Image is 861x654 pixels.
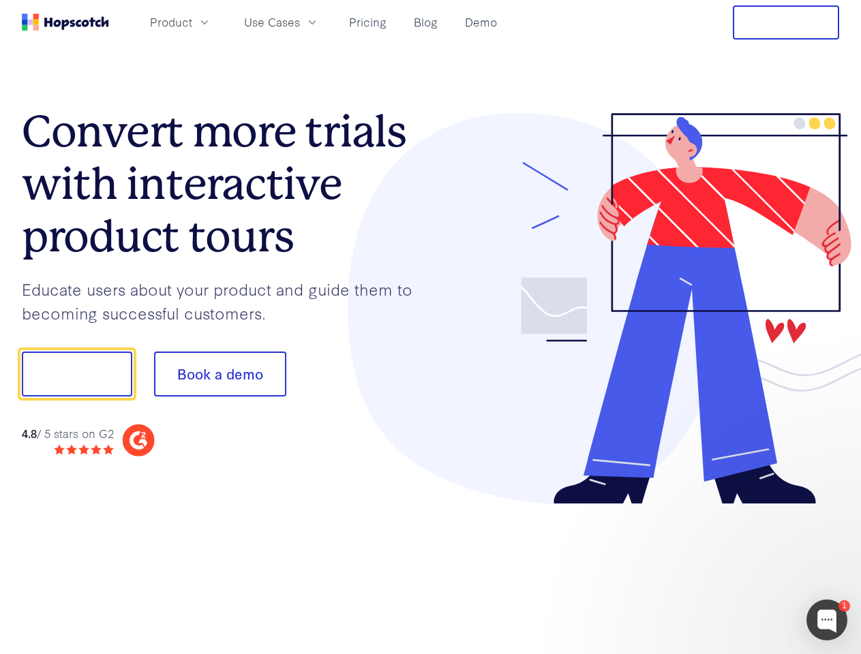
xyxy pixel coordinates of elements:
a: Blog [408,11,443,33]
span: Product [150,14,192,31]
div: 1 [839,600,850,612]
button: Show me! [22,352,132,396]
a: Pricing [344,11,392,33]
div: / 5 stars on G2 [22,425,114,442]
button: Product [142,11,220,33]
a: Demo [459,11,502,33]
strong: 4.8 [22,425,37,441]
span: Use Cases [244,14,300,31]
a: Home [22,14,109,31]
button: Book a demo [154,352,286,396]
button: Free Trial [733,5,839,40]
button: Use Cases [236,11,327,33]
h1: Convert more trials with interactive product tours [22,106,431,262]
p: Educate users about your product and guide them to becoming successful customers. [22,277,431,324]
